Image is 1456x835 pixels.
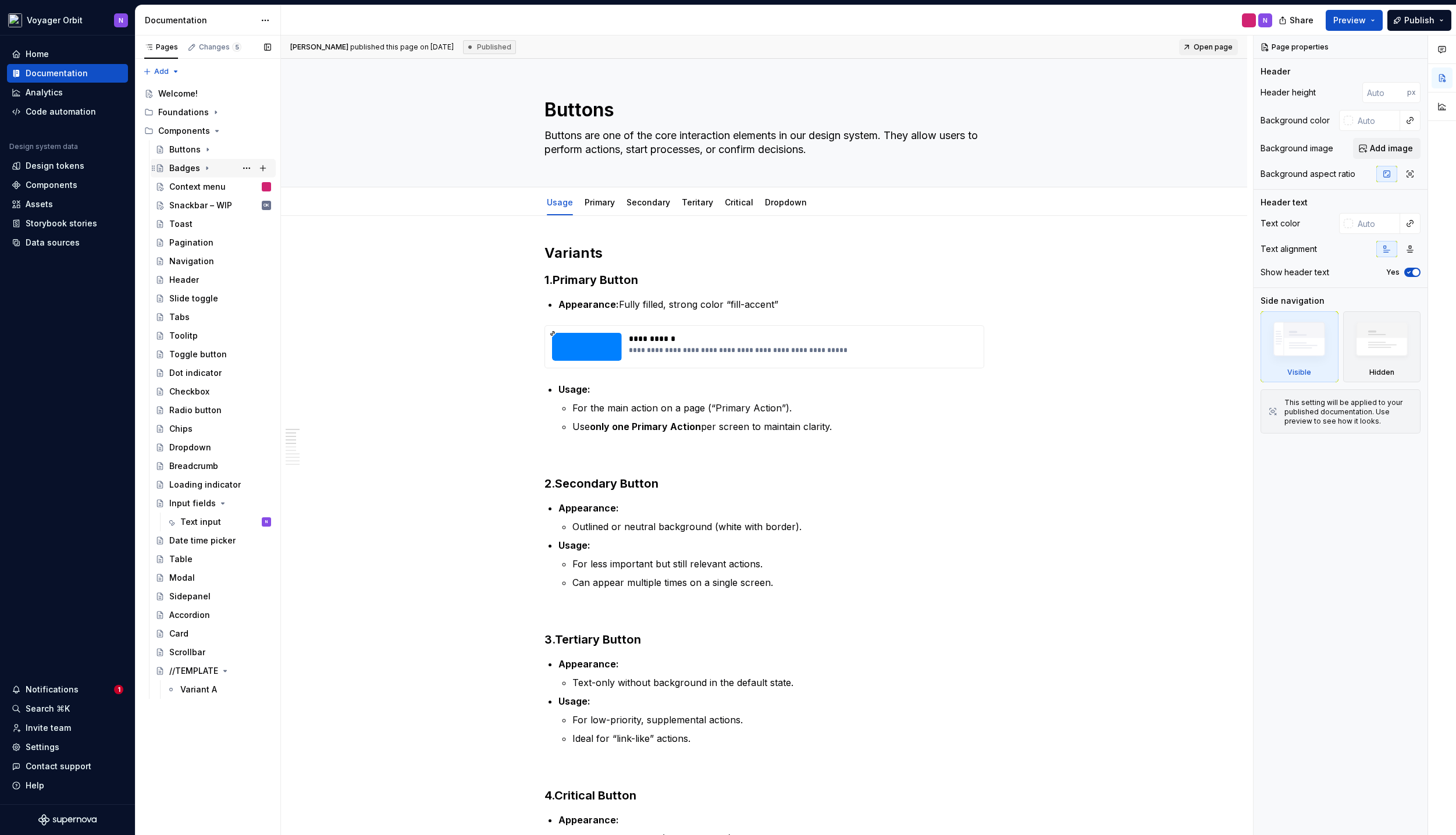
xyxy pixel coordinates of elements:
a: Storybook stories [7,214,128,233]
p: For the main action on a page (“Primary Action”). [572,401,984,415]
a: Settings [7,738,128,756]
div: Documentation [26,67,88,79]
span: Open page [1194,42,1233,52]
span: Add [154,67,169,76]
h2: Variants [544,244,984,262]
div: Background aspect ratio [1261,168,1355,180]
p: For low-priority, supplemental actions. [572,713,984,727]
h3: 1. [544,272,984,288]
div: Published [463,40,516,54]
div: Header text [1261,197,1308,208]
a: Code automation [7,102,128,121]
a: Context menu [151,177,276,196]
div: Assets [26,198,53,210]
a: Scrollbar [151,643,276,662]
div: N [119,16,123,25]
a: Dot indicator [151,364,276,382]
span: Add image [1370,143,1413,154]
div: Visible [1261,311,1338,382]
div: Show header text [1261,267,1329,278]
div: Home [26,48,49,60]
div: Breadcrumb [169,460,218,472]
strong: Primary Button [553,273,638,287]
svg: Supernova Logo [38,814,97,826]
button: Share [1273,10,1321,31]
a: Dropdown [151,438,276,457]
div: Analytics [26,87,63,98]
div: Dropdown [169,442,211,453]
span: [PERSON_NAME] [290,42,348,51]
strong: Tertiary Button [555,633,641,646]
div: Snackbar – WIP [169,200,232,211]
div: Text input [180,516,221,528]
label: Yes [1386,268,1400,277]
div: Dropdown [760,190,811,214]
a: Table [151,550,276,568]
div: Foundations [158,106,209,118]
a: Components [7,176,128,194]
img: e5527c48-e7d1-4d25-8110-9641689f5e10.png [8,13,22,27]
div: Modal [169,572,195,584]
div: Welcome! [158,88,198,100]
h3: 2. [544,475,984,492]
a: Sidepanel [151,587,276,606]
strong: Appearance: [558,814,619,826]
div: Teritary [677,190,718,214]
div: Dot indicator [169,367,222,379]
a: Toolitp [151,326,276,345]
strong: Secondary Button [555,477,658,491]
strong: Appearance: [558,299,619,310]
div: Settings [26,741,59,753]
h3: 4. [544,787,984,804]
input: Auto [1353,213,1400,234]
div: Accordion [169,609,210,621]
div: Pages [144,42,178,52]
div: Header [169,274,199,286]
div: Background color [1261,115,1330,126]
textarea: Buttons are one of the core interaction elements in our design system. They allow users to perfor... [542,126,982,159]
div: Toggle button [169,349,227,360]
input: Auto [1353,110,1400,131]
div: Voyager Orbit [27,15,83,26]
a: Modal [151,568,276,587]
div: Input fields [169,498,216,509]
a: Data sources [7,233,128,252]
strong: Appearance: [558,502,619,514]
div: Page tree [140,84,276,699]
a: Design tokens [7,157,128,175]
div: Badges [169,162,200,174]
a: Accordion [151,606,276,624]
div: This setting will be applied to your published documentation. Use preview to see how it looks. [1284,398,1413,426]
div: Components [140,122,276,140]
div: Search ⌘K [26,703,70,715]
p: Ideal for “link-like” actions. [572,731,984,745]
div: Toolitp [169,330,198,342]
button: Add [140,63,183,80]
div: Loading indicator [169,479,241,491]
a: Radio button [151,401,276,420]
div: Slide toggle [169,293,218,304]
div: Data sources [26,237,80,248]
div: Table [169,553,193,565]
a: Tabs [151,308,276,326]
input: Auto [1362,82,1407,103]
div: Header [1261,66,1290,77]
strong: Usage: [558,695,590,707]
div: Components [158,125,210,137]
div: Visible [1287,368,1311,377]
a: Pagination [151,233,276,252]
strong: Usage: [558,539,590,551]
strong: Usage: [558,383,590,395]
span: published this page on [DATE] [290,42,454,52]
button: Add image [1353,138,1421,159]
div: N [265,516,268,528]
a: Variant A [162,680,276,699]
div: N [1263,16,1268,25]
a: //TEMPLATE [151,662,276,680]
a: Card [151,624,276,643]
a: Primary [585,197,615,207]
div: Radio button [169,404,222,416]
p: Outlined or neutral background (white with border). [572,520,984,534]
a: Secondary [626,197,670,207]
button: Contact support [7,757,128,776]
